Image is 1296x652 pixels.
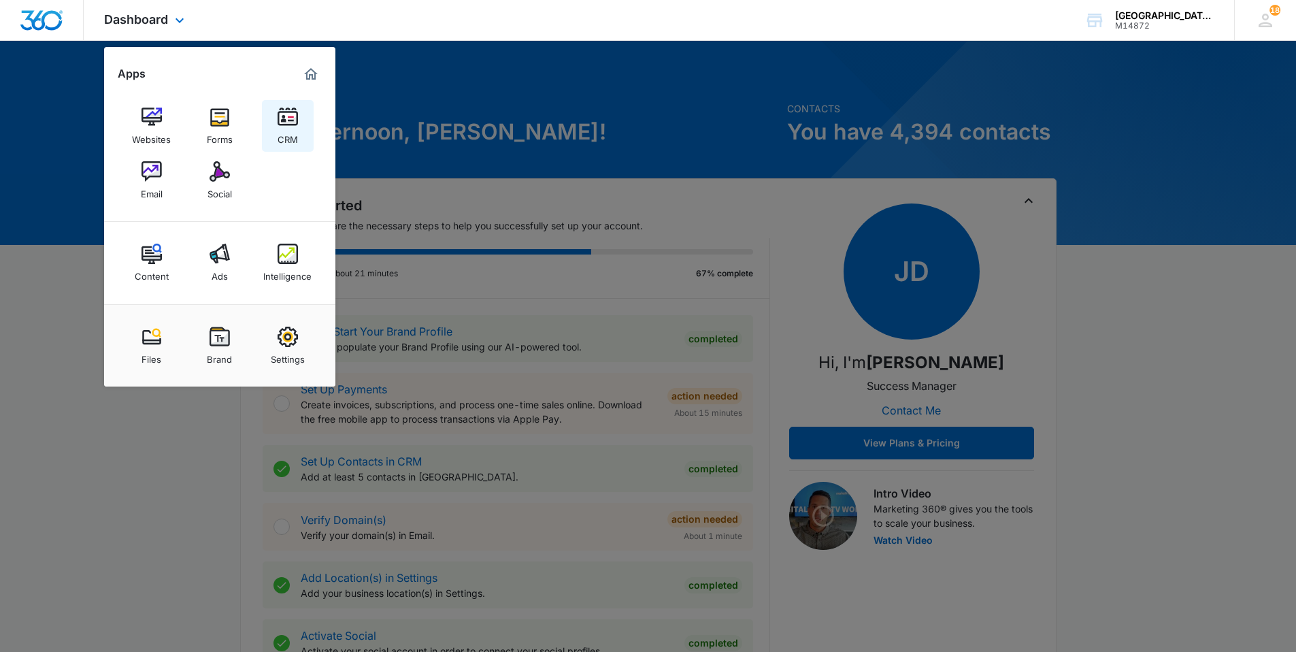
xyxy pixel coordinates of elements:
a: Ads [194,237,246,289]
a: Intelligence [262,237,314,289]
a: Websites [126,100,178,152]
a: Social [194,154,246,206]
div: Files [142,347,161,365]
div: Forms [207,127,233,145]
div: account id [1115,21,1214,31]
a: Forms [194,100,246,152]
div: Settings [271,347,305,365]
a: Brand [194,320,246,372]
a: Settings [262,320,314,372]
a: Email [126,154,178,206]
span: 18 [1269,5,1280,16]
div: CRM [278,127,298,145]
a: Files [126,320,178,372]
div: Email [141,182,163,199]
div: Brand [207,347,232,365]
div: account name [1115,10,1214,21]
div: Social [207,182,232,199]
div: Content [135,264,169,282]
div: Ads [212,264,228,282]
h2: Apps [118,67,146,80]
div: Websites [132,127,171,145]
a: Content [126,237,178,289]
div: Intelligence [263,264,312,282]
a: CRM [262,100,314,152]
a: Marketing 360® Dashboard [300,63,322,85]
div: notifications count [1269,5,1280,16]
span: Dashboard [104,12,168,27]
